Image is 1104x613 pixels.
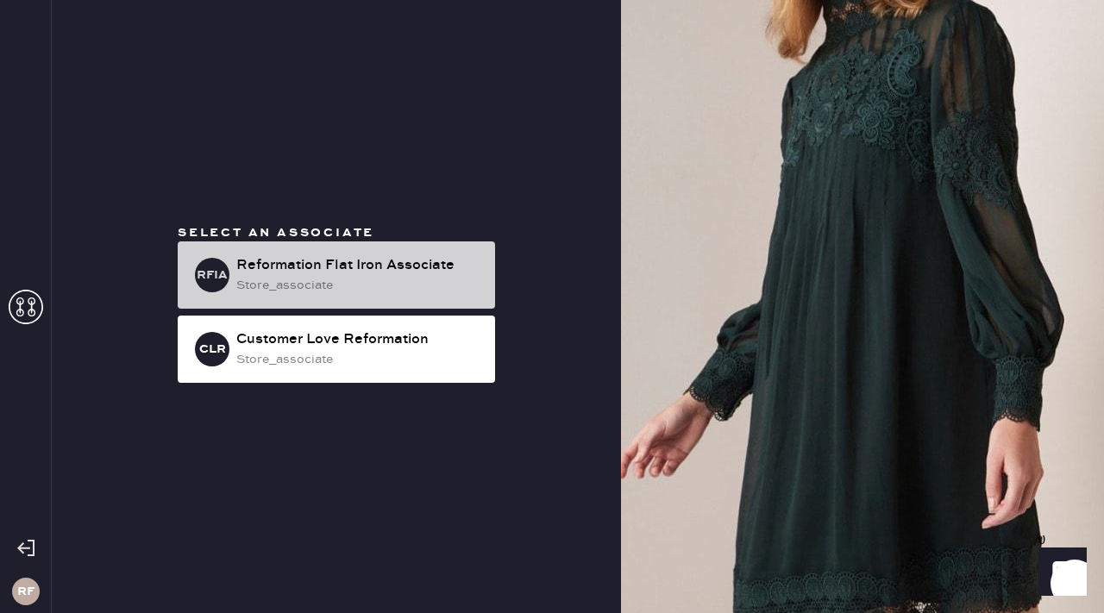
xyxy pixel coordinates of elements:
span: Select an associate [178,225,374,241]
div: store_associate [236,276,481,295]
div: store_associate [236,350,481,369]
h3: CLR [199,343,226,355]
h3: RF [17,585,34,597]
h3: RFIA [197,269,228,281]
iframe: Front Chat [1022,535,1096,610]
div: Customer Love Reformation [236,329,481,350]
div: Reformation Flat Iron Associate [236,255,481,276]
